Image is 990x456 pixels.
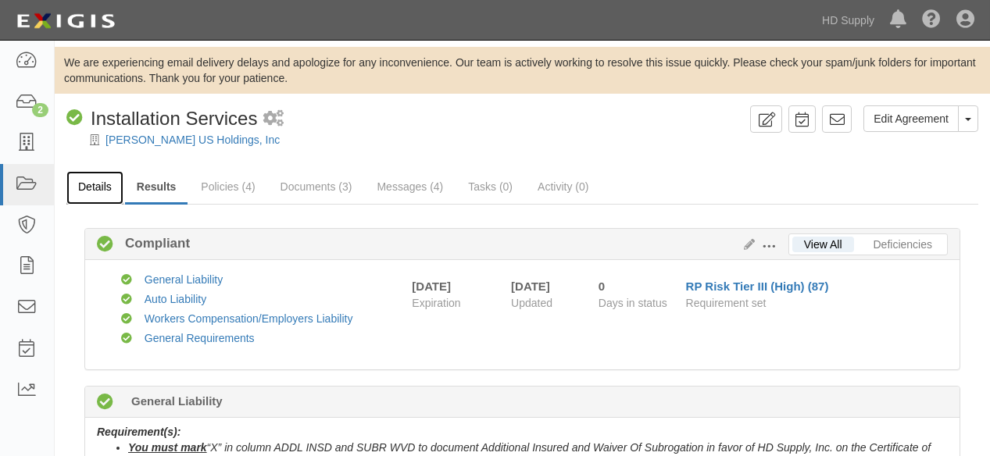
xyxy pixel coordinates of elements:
span: Expiration [412,295,499,311]
div: [DATE] [412,278,451,294]
a: Documents (3) [269,171,364,202]
b: Compliant [113,234,190,253]
a: General Requirements [145,332,255,344]
span: Days in status [599,297,667,309]
a: Activity (0) [526,171,600,202]
a: Results [125,171,188,205]
a: Auto Liability [145,293,206,305]
i: Compliant [121,333,132,344]
span: Installation Services [91,108,257,129]
a: Messages (4) [365,171,455,202]
div: Installation Services [66,105,257,132]
div: [DATE] [511,278,575,294]
span: Updated [511,297,552,309]
img: logo-5460c22ac91f19d4615b14bd174203de0afe785f0fc80cf4dbbc73dc1793850b.png [12,7,120,35]
a: General Liability [145,273,223,286]
a: Deficiencies [862,237,944,252]
div: Since 08/14/2025 [599,278,674,294]
a: Edit Agreement [863,105,959,132]
a: RP Risk Tier III (High) (87) [686,280,829,293]
i: Compliant [66,110,83,126]
i: Compliant [121,314,132,325]
i: 1 scheduled workflow [263,111,284,127]
div: We are experiencing email delivery delays and apologize for any inconvenience. Our team is active... [55,55,990,86]
i: Help Center - Complianz [922,11,941,30]
i: Compliant [97,237,113,253]
i: Compliant [121,275,132,286]
b: General Liability [131,393,223,409]
a: Details [66,171,123,205]
a: [PERSON_NAME] US Holdings, Inc [105,134,280,146]
a: Workers Compensation/Employers Liability [145,312,353,325]
a: View All [792,237,854,252]
u: You must mark [128,441,207,454]
a: Edit Results [738,238,755,251]
a: Tasks (0) [456,171,524,202]
span: Requirement set [686,297,767,309]
b: Requirement(s): [97,426,180,438]
a: HD Supply [814,5,882,36]
a: Policies (4) [189,171,266,202]
i: Compliant [121,294,132,305]
i: Compliant 1 day (since 08/13/2025) [97,394,113,411]
div: 2 [32,103,48,117]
